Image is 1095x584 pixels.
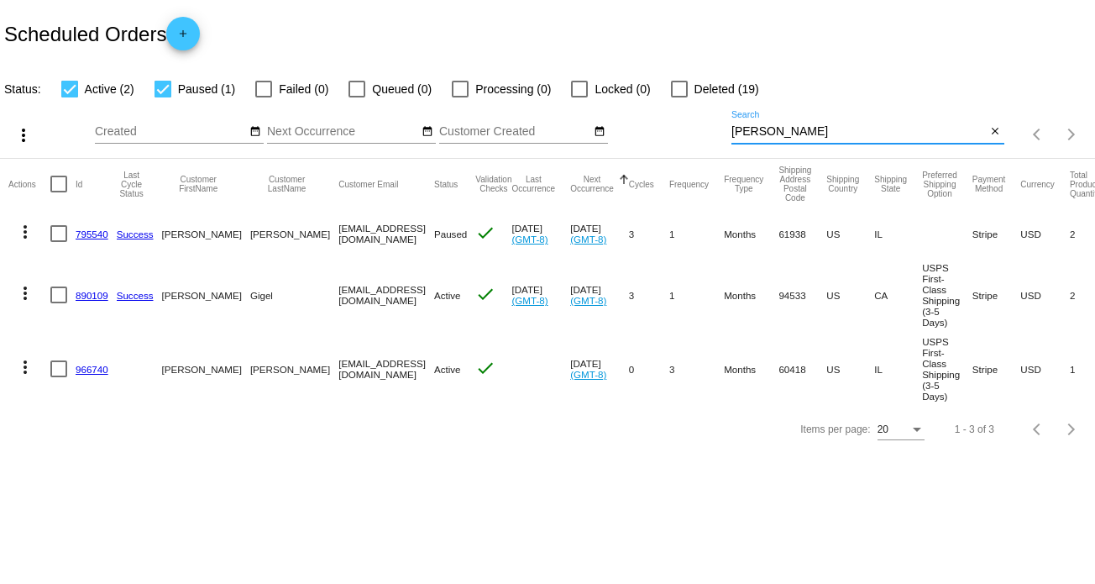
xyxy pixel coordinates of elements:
[570,234,606,245] a: (GMT-8)
[972,209,1020,258] mat-cell: Stripe
[570,258,629,332] mat-cell: [DATE]
[475,159,511,209] mat-header-cell: Validation Checks
[250,258,338,332] mat-cell: Gigel
[724,332,778,406] mat-cell: Months
[76,364,108,375] a: 966740
[694,79,759,99] span: Deleted (19)
[15,357,35,377] mat-icon: more_vert
[826,175,859,193] button: Change sorting for ShippingCountry
[922,171,957,198] button: Change sorting for PreferredShippingOption
[987,124,1004,141] button: Clear
[1020,179,1055,189] button: Change sorting for CurrencyIso
[778,332,826,406] mat-cell: 60418
[1055,118,1088,151] button: Next page
[434,290,461,301] span: Active
[955,424,994,435] div: 1 - 3 of 3
[570,175,614,193] button: Change sorting for NextOccurrenceUtc
[629,209,669,258] mat-cell: 3
[570,332,629,406] mat-cell: [DATE]
[778,209,826,258] mat-cell: 61938
[249,125,261,139] mat-icon: date_range
[669,258,724,332] mat-cell: 1
[475,358,495,378] mat-icon: check
[570,209,629,258] mat-cell: [DATE]
[874,258,922,332] mat-cell: CA
[511,209,570,258] mat-cell: [DATE]
[511,258,570,332] mat-cell: [DATE]
[250,175,323,193] button: Change sorting for CustomerLastName
[1021,413,1055,446] button: Previous page
[267,125,418,139] input: Next Occurrence
[338,179,398,189] button: Change sorting for CustomerEmail
[475,284,495,304] mat-icon: check
[76,290,108,301] a: 890109
[989,125,1001,139] mat-icon: close
[724,175,763,193] button: Change sorting for FrequencyType
[570,295,606,306] a: (GMT-8)
[13,125,34,145] mat-icon: more_vert
[874,332,922,406] mat-cell: IL
[594,125,605,139] mat-icon: date_range
[511,234,547,245] a: (GMT-8)
[475,223,495,243] mat-icon: check
[669,332,724,406] mat-cell: 3
[162,332,250,406] mat-cell: [PERSON_NAME]
[434,179,458,189] button: Change sorting for Status
[778,166,811,203] button: Change sorting for ShippingPostcode
[922,258,972,332] mat-cell: USPS First-Class Shipping (3-5 Days)
[173,28,193,48] mat-icon: add
[338,332,434,406] mat-cell: [EMAIL_ADDRESS][DOMAIN_NAME]
[475,79,551,99] span: Processing (0)
[422,125,433,139] mat-icon: date_range
[629,179,654,189] button: Change sorting for Cycles
[250,332,338,406] mat-cell: [PERSON_NAME]
[117,171,147,198] button: Change sorting for LastProcessingCycleId
[4,82,41,96] span: Status:
[972,332,1020,406] mat-cell: Stripe
[4,17,200,50] h2: Scheduled Orders
[162,258,250,332] mat-cell: [PERSON_NAME]
[874,209,922,258] mat-cell: IL
[95,125,246,139] input: Created
[178,79,235,99] span: Paused (1)
[826,258,874,332] mat-cell: US
[826,209,874,258] mat-cell: US
[972,258,1020,332] mat-cell: Stripe
[372,79,432,99] span: Queued (0)
[76,179,82,189] button: Change sorting for Id
[1020,258,1070,332] mat-cell: USD
[162,175,235,193] button: Change sorting for CustomerFirstName
[878,424,925,436] mat-select: Items per page:
[434,229,467,239] span: Paused
[669,179,709,189] button: Change sorting for Frequency
[15,283,35,303] mat-icon: more_vert
[874,175,907,193] button: Change sorting for ShippingState
[595,79,650,99] span: Locked (0)
[629,332,669,406] mat-cell: 0
[570,369,606,380] a: (GMT-8)
[338,209,434,258] mat-cell: [EMAIL_ADDRESS][DOMAIN_NAME]
[669,209,724,258] mat-cell: 1
[279,79,328,99] span: Failed (0)
[85,79,134,99] span: Active (2)
[338,258,434,332] mat-cell: [EMAIL_ADDRESS][DOMAIN_NAME]
[629,258,669,332] mat-cell: 3
[778,258,826,332] mat-cell: 94533
[826,332,874,406] mat-cell: US
[1021,118,1055,151] button: Previous page
[15,222,35,242] mat-icon: more_vert
[117,290,154,301] a: Success
[1020,209,1070,258] mat-cell: USD
[511,295,547,306] a: (GMT-8)
[434,364,461,375] span: Active
[731,125,987,139] input: Search
[439,125,590,139] input: Customer Created
[800,424,870,435] div: Items per page:
[8,159,50,209] mat-header-cell: Actions
[878,424,888,435] span: 20
[117,229,154,239] a: Success
[250,209,338,258] mat-cell: [PERSON_NAME]
[724,209,778,258] mat-cell: Months
[76,229,108,239] a: 795540
[972,175,1005,193] button: Change sorting for PaymentMethod.Type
